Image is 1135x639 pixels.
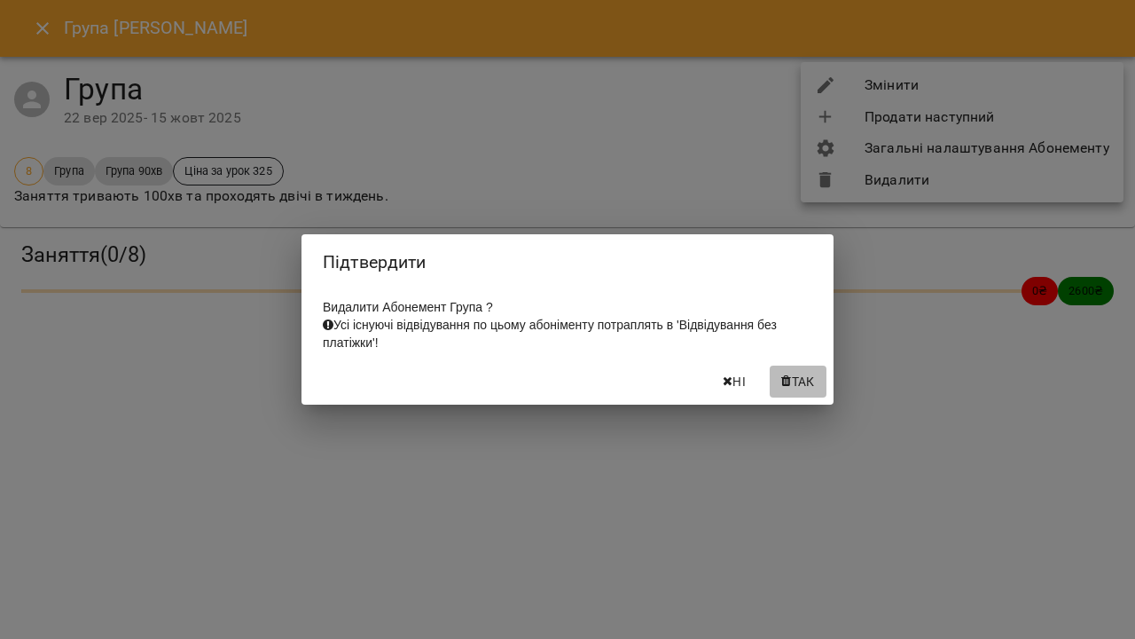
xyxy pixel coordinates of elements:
button: Ні [706,366,763,398]
span: Ні [732,371,746,392]
button: Так [770,366,826,398]
span: Усі існуючі відвідування по цьому абоніменту потраплять в 'Відвідування без платіжки'! [323,318,777,350]
span: Видалити Абонемент Група ? [323,300,777,350]
span: Так [792,371,815,392]
h2: Підтвердити [323,248,812,276]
